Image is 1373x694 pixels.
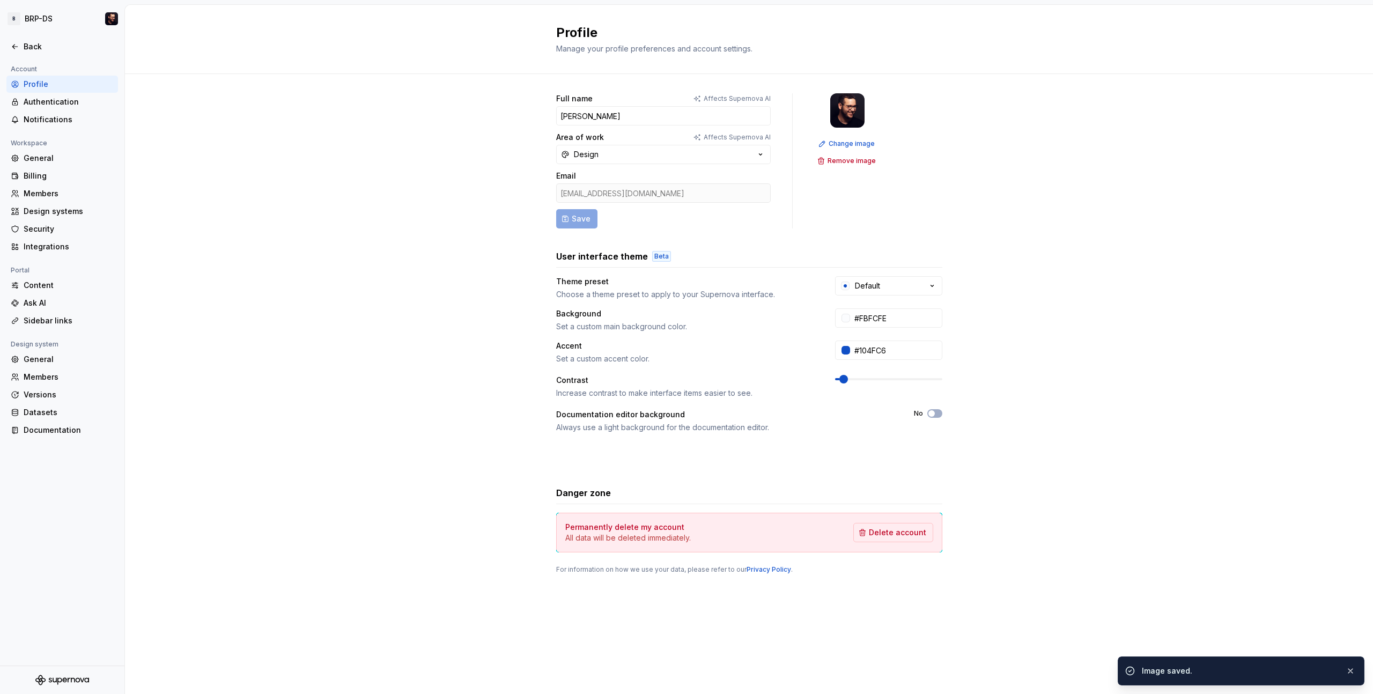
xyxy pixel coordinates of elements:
div: Background [556,308,816,319]
div: Workspace [6,137,51,150]
a: Ask AI [6,294,118,312]
p: All data will be deleted immediately. [565,533,691,543]
div: Integrations [24,241,114,252]
button: Delete account [853,523,933,542]
div: For information on how we use your data, please refer to our . [556,565,942,574]
a: Billing [6,167,118,184]
div: Default [855,280,880,291]
input: #104FC6 [850,341,942,360]
a: Datasets [6,404,118,421]
label: No [914,409,923,418]
div: Theme preset [556,276,816,287]
div: Portal [6,264,34,277]
label: Area of work [556,132,604,143]
div: Set a custom main background color. [556,321,816,332]
div: Billing [24,171,114,181]
a: Profile [6,76,118,93]
a: Notifications [6,111,118,128]
span: Remove image [828,157,876,165]
h3: Danger zone [556,486,611,499]
button: Change image [815,136,880,151]
div: Ask AI [24,298,114,308]
a: Design systems [6,203,118,220]
div: Members [24,188,114,199]
div: Contrast [556,375,816,386]
span: Manage your profile preferences and account settings. [556,44,752,53]
a: Integrations [6,238,118,255]
a: Members [6,368,118,386]
p: Affects Supernova AI [704,133,771,142]
img: Jérémie Lévi [105,12,118,25]
a: Authentication [6,93,118,110]
div: Documentation [24,425,114,435]
div: Increase contrast to make interface items easier to see. [556,388,816,398]
div: Set a custom accent color. [556,353,816,364]
a: Back [6,38,118,55]
img: Jérémie Lévi [830,93,865,128]
h4: Permanently delete my account [565,522,684,533]
div: Sidebar links [24,315,114,326]
label: Full name [556,93,593,104]
div: Security [24,224,114,234]
div: Content [24,280,114,291]
a: Sidebar links [6,312,118,329]
div: Always use a light background for the documentation editor. [556,422,895,433]
div: Choose a theme preset to apply to your Supernova interface. [556,289,816,300]
p: Affects Supernova AI [704,94,771,103]
div: Authentication [24,97,114,107]
div: Profile [24,79,114,90]
div: BRP-DS [25,13,53,24]
span: Delete account [869,527,926,538]
div: Versions [24,389,114,400]
input: #FFFFFF [850,308,942,328]
a: General [6,351,118,368]
h2: Profile [556,24,929,41]
div: Datasets [24,407,114,418]
div: General [24,153,114,164]
div: Account [6,63,41,76]
div: General [24,354,114,365]
div: Design systems [24,206,114,217]
div: Back [24,41,114,52]
div: Design system [6,338,63,351]
a: Versions [6,386,118,403]
div: Accent [556,341,816,351]
div: B [8,12,20,25]
a: General [6,150,118,167]
div: Members [24,372,114,382]
a: Security [6,220,118,238]
svg: Supernova Logo [35,675,89,685]
button: BBRP-DSJérémie Lévi [2,7,122,31]
a: Members [6,185,118,202]
span: Change image [829,139,875,148]
div: Image saved. [1142,666,1337,676]
label: Email [556,171,576,181]
div: Notifications [24,114,114,125]
a: Documentation [6,422,118,439]
a: Content [6,277,118,294]
h3: User interface theme [556,250,648,263]
a: Privacy Policy [747,565,791,573]
div: Beta [652,251,671,262]
div: Design [574,149,599,160]
button: Remove image [814,153,881,168]
div: Documentation editor background [556,409,895,420]
button: Default [835,276,942,296]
